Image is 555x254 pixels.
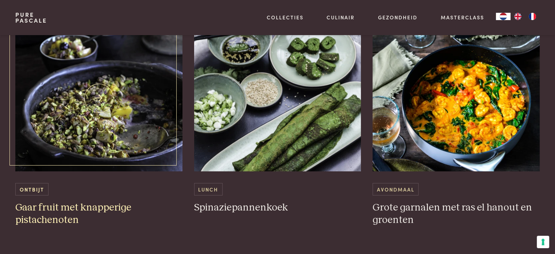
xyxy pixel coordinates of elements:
aside: Language selected: Nederlands [496,13,540,20]
ul: Language list [510,13,540,20]
a: Grote garnalen met ras el hanout en groenten Avondmaal Grote garnalen met ras el hanout en groenten [373,25,540,226]
a: PurePascale [15,12,47,23]
button: Uw voorkeuren voor toestemming voor trackingtechnologieën [537,236,549,248]
a: Collecties [267,14,304,21]
span: Ontbijt [15,183,48,195]
span: Avondmaal [373,183,419,195]
a: Masterclass [441,14,484,21]
img: Grote garnalen met ras el hanout en groenten [373,25,540,171]
a: EN [510,13,525,20]
a: FR [525,13,540,20]
a: Culinair [327,14,355,21]
a: Gaar fruit met knapperige pistachenoten Ontbijt Gaar fruit met knapperige pistachenoten [15,25,182,226]
a: Spinaziepannenkoek Lunch Spinaziepannenkoek [194,25,361,214]
span: Lunch [194,183,223,195]
h3: Grote garnalen met ras el hanout en groenten [373,201,540,227]
img: Gaar fruit met knapperige pistachenoten [15,25,182,171]
img: Spinaziepannenkoek [194,25,361,171]
div: Language [496,13,510,20]
h3: Gaar fruit met knapperige pistachenoten [15,201,182,227]
a: Gezondheid [378,14,417,21]
a: NL [496,13,510,20]
h3: Spinaziepannenkoek [194,201,361,214]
